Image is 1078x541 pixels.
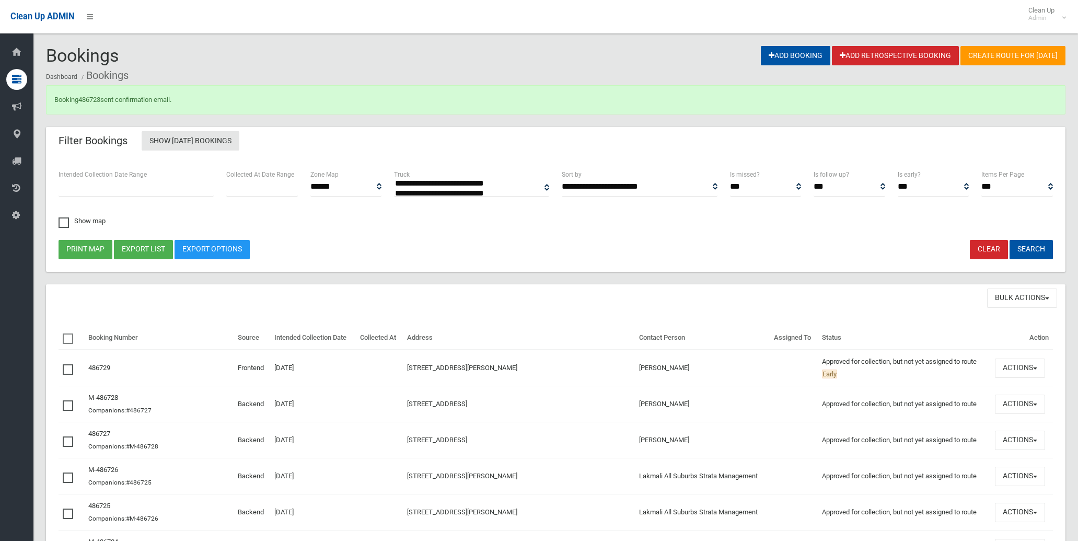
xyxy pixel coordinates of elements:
td: Approved for collection, but not yet assigned to route [818,422,991,458]
button: Actions [995,431,1045,450]
td: [DATE] [270,350,355,386]
small: Admin [1028,14,1054,22]
td: Lakmali All Suburbs Strata Management [635,458,770,494]
a: [STREET_ADDRESS] [407,400,467,408]
button: Search [1010,240,1053,259]
th: Source [234,326,270,350]
button: Actions [995,395,1045,414]
a: #M-486728 [126,443,158,450]
li: Bookings [79,66,129,85]
a: 486727 [88,430,110,438]
th: Collected At [356,326,403,350]
td: Backend [234,386,270,422]
button: Actions [995,503,1045,522]
button: Print map [59,240,112,259]
a: 486725 [88,502,110,510]
a: [STREET_ADDRESS][PERSON_NAME] [407,472,517,480]
a: M-486728 [88,394,118,401]
button: Export list [114,240,173,259]
th: Booking Number [84,326,234,350]
td: Backend [234,422,270,458]
a: #M-486726 [126,515,158,522]
div: Booking sent confirmation email. [46,85,1065,114]
td: Approved for collection, but not yet assigned to route [818,458,991,494]
th: Intended Collection Date [270,326,355,350]
span: Show map [59,217,106,224]
td: [PERSON_NAME] [635,350,770,386]
th: Assigned To [770,326,818,350]
a: Add Booking [761,46,830,65]
button: Actions [995,467,1045,486]
a: Clear [970,240,1008,259]
td: [DATE] [270,386,355,422]
a: Show [DATE] Bookings [142,131,239,151]
a: [STREET_ADDRESS][PERSON_NAME] [407,508,517,516]
a: M-486726 [88,466,118,474]
td: Lakmali All Suburbs Strata Management [635,494,770,531]
td: Approved for collection, but not yet assigned to route [818,386,991,422]
small: Companions: [88,407,153,414]
th: Contact Person [635,326,770,350]
td: Backend [234,494,270,531]
a: [STREET_ADDRESS] [407,436,467,444]
td: Approved for collection, but not yet assigned to route [818,350,991,386]
td: [DATE] [270,458,355,494]
a: Create route for [DATE] [960,46,1065,65]
span: Bookings [46,45,119,66]
td: [DATE] [270,422,355,458]
a: [STREET_ADDRESS][PERSON_NAME] [407,364,517,372]
span: Early [822,370,837,378]
a: Dashboard [46,73,77,80]
button: Bulk Actions [987,289,1057,308]
button: Actions [995,359,1045,378]
span: Clean Up [1023,6,1065,22]
small: Companions: [88,443,160,450]
a: #486725 [126,479,152,486]
a: Add Retrospective Booking [832,46,959,65]
header: Filter Bookings [46,131,140,151]
small: Companions: [88,515,160,522]
td: Approved for collection, but not yet assigned to route [818,494,991,531]
th: Action [991,326,1053,350]
span: Clean Up ADMIN [10,11,74,21]
th: Status [818,326,991,350]
a: 486729 [88,364,110,372]
a: Export Options [175,240,250,259]
td: [PERSON_NAME] [635,386,770,422]
td: Backend [234,458,270,494]
label: Truck [394,169,410,180]
small: Companions: [88,479,153,486]
a: #486727 [126,407,152,414]
td: Frontend [234,350,270,386]
a: 486723 [78,96,100,103]
td: [DATE] [270,494,355,531]
th: Address [403,326,635,350]
td: [PERSON_NAME] [635,422,770,458]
